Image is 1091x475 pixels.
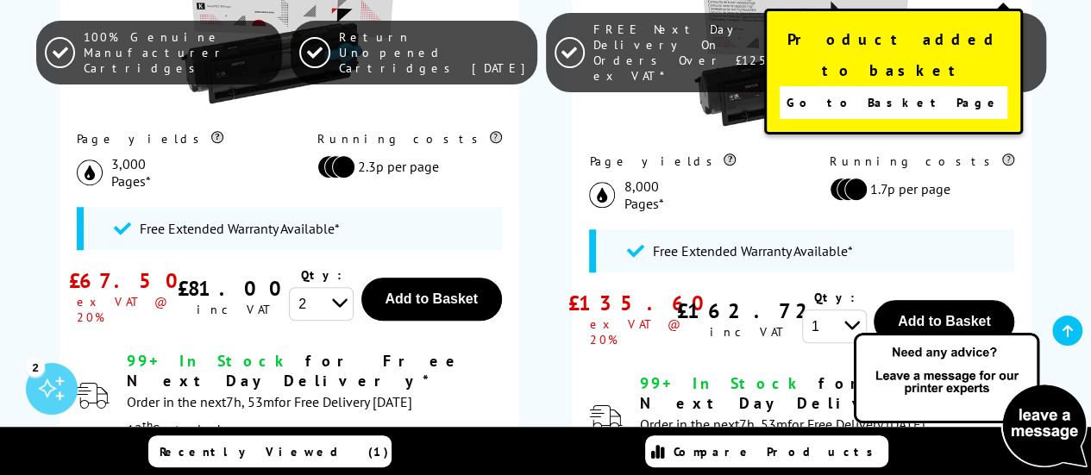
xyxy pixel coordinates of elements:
button: Add to Basket [874,300,1014,343]
div: Page yields [589,153,736,169]
img: Open Live Chat window [850,330,1091,472]
div: inc VAT [710,324,788,340]
span: for Free Next Day Delivery* [127,351,462,391]
span: 7h, 53m [226,393,274,410]
img: black_icon.svg [77,159,103,185]
span: 8,000 Pages* [624,178,663,212]
li: 2.3p per page [317,155,493,178]
span: Qty: [814,290,855,305]
span: Add to Basket [385,291,478,306]
img: black_icon.svg [589,182,615,208]
span: Return Unopened Cartridges [DATE] [339,29,529,76]
div: £81.00 [178,275,294,302]
button: Add to Basket [361,278,502,321]
div: ex VAT @ 20% [589,316,695,347]
div: modal_delivery [127,351,502,442]
a: Go to Basket Page [780,86,1007,119]
span: Compare Products [674,444,882,459]
span: 7h, 53m [738,416,787,433]
div: Product added to basket [764,9,1023,134]
span: 99+ In Stock [127,351,291,371]
span: 99+ In Stock [639,373,803,393]
div: £135.60 [568,290,717,316]
span: Free Extended Warranty Available* [140,220,340,237]
span: for Free Next Day Delivery* [639,373,975,413]
span: 3,000 Pages* [111,155,151,190]
span: Order in the next for Free Delivery [DATE] 12 September! [127,393,412,439]
span: 100% Genuine Manufacturer Cartridges [84,29,273,76]
li: 1.7p per page [830,178,1006,201]
span: Order in the next for Free Delivery [DATE] 12 September! [639,416,925,461]
span: Add to Basket [898,314,991,328]
div: £162.72 [677,297,821,324]
div: Page yields [77,131,223,147]
span: Go to Basket Page [787,91,1001,115]
div: inc VAT [197,302,275,317]
div: 2 [26,357,45,376]
div: £67.50 [69,267,190,294]
div: ex VAT @ 20% [77,294,183,325]
a: Compare Products [645,435,888,467]
div: modal_delivery [639,373,1014,465]
sup: th [142,417,153,433]
span: Qty: [301,267,342,283]
span: Free Extended Warranty Available* [652,242,852,259]
span: FREE Next Day Delivery On Orders Over £125 ex VAT* [593,22,783,84]
div: Running costs [830,153,1014,169]
a: Recently Viewed (1) [148,435,392,467]
div: Running costs [317,131,502,147]
span: Recently Viewed (1) [160,444,389,459]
